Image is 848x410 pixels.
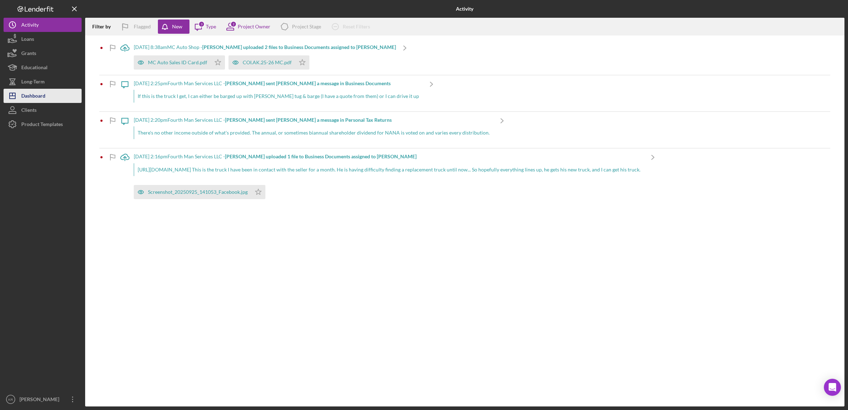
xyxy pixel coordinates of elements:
[243,60,292,65] div: COI.AK.25-26 MC.pdf
[230,21,237,27] div: 2
[134,20,151,34] div: Flagged
[116,20,158,34] button: Flagged
[326,20,377,34] button: Reset Filters
[18,392,64,408] div: [PERSON_NAME]
[4,103,82,117] button: Clients
[292,24,321,29] div: Project Stage
[21,18,39,34] div: Activity
[116,39,414,75] a: [DATE] 8:38amMC Auto Shop -[PERSON_NAME] uploaded 2 files to Business Documents assigned to [PERS...
[116,75,440,111] a: [DATE] 2:25pmFourth Man Services LLC -[PERSON_NAME] sent [PERSON_NAME] a message in Business Docu...
[134,126,493,139] div: There's no other income outside of what's provided. The annual, or sometimes biannual shareholder...
[225,117,392,123] b: [PERSON_NAME] sent [PERSON_NAME] a message in Personal Tax Returns
[21,117,63,133] div: Product Templates
[4,18,82,32] button: Activity
[21,75,45,91] div: Long-Term
[134,185,265,199] button: Screenshot_20250925_141053_Facebook.jpg
[158,20,189,34] button: New
[4,75,82,89] button: Long-Term
[4,89,82,103] button: Dashboard
[8,398,13,401] text: KR
[116,148,662,204] a: [DATE] 2:16pmFourth Man Services LLC -[PERSON_NAME] uploaded 1 file to Business Documents assigne...
[134,55,225,70] button: MC Auto Sales ID Card.pdf
[238,24,270,29] div: Project Owner
[21,60,48,76] div: Educational
[202,44,396,50] b: [PERSON_NAME] uploaded 2 files to Business Documents assigned to [PERSON_NAME]
[134,81,423,86] div: [DATE] 2:25pm Fourth Man Services LLC -
[228,55,309,70] button: COI.AK.25-26 MC.pdf
[456,6,473,12] b: Activity
[225,153,417,159] b: [PERSON_NAME] uploaded 1 file to Business Documents assigned to [PERSON_NAME]
[198,21,205,27] div: 3
[21,46,36,62] div: Grants
[225,80,391,86] b: [PERSON_NAME] sent [PERSON_NAME] a message in Business Documents
[4,392,82,406] button: KR[PERSON_NAME]
[172,20,182,34] div: New
[116,112,511,148] a: [DATE] 2:20pmFourth Man Services LLC -[PERSON_NAME] sent [PERSON_NAME] a message in Personal Tax ...
[134,44,396,50] div: [DATE] 8:38am MC Auto Shop -
[148,189,248,195] div: Screenshot_20250925_141053_Facebook.jpg
[21,32,34,48] div: Loans
[92,24,116,29] div: Filter by
[206,24,216,29] div: Type
[134,154,644,159] div: [DATE] 2:16pm Fourth Man Services LLC -
[4,46,82,60] button: Grants
[134,90,423,103] div: If this is the truck I get, I can either be barged up with [PERSON_NAME] tug & barge (I have a qu...
[343,20,370,34] div: Reset Filters
[824,379,841,396] div: Open Intercom Messenger
[4,32,82,46] button: Loans
[21,89,45,105] div: Dashboard
[4,117,82,131] button: Product Templates
[134,117,493,123] div: [DATE] 2:20pm Fourth Man Services LLC -
[148,60,207,65] div: MC Auto Sales ID Card.pdf
[4,60,82,75] button: Educational
[134,163,644,176] div: [URL][DOMAIN_NAME] This is the truck I have been in contact with the seller for a month. He is ha...
[21,103,37,119] div: Clients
